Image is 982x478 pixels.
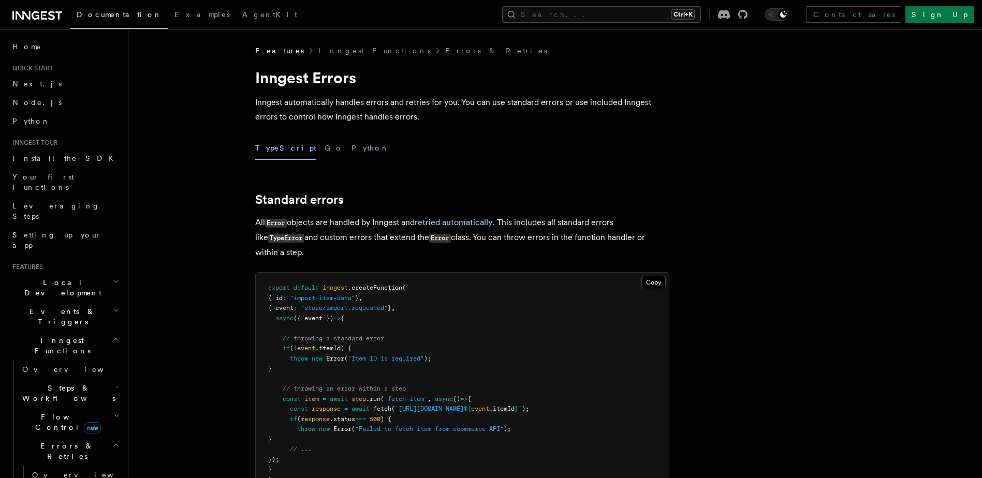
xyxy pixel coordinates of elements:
[8,168,122,197] a: Your first Functions
[297,425,315,432] span: throw
[8,263,43,271] span: Features
[402,284,406,291] span: (
[12,117,50,125] span: Python
[70,3,168,29] a: Documentation
[268,365,272,372] span: }
[344,405,348,412] span: =
[8,226,122,255] a: Setting up your app
[424,355,431,362] span: );
[504,425,511,432] span: );
[445,46,547,56] a: Errors & Retries
[12,154,120,162] span: Install the SDK
[12,173,74,191] span: Your first Functions
[8,306,113,327] span: Events & Triggers
[415,217,493,227] a: retried automatically
[467,395,471,402] span: {
[84,422,101,434] span: new
[391,304,395,311] span: ,
[12,231,101,249] span: Setting up your app
[255,215,669,260] p: All objects are handled by Inngest and . This includes all standard errors like and custom errors...
[283,395,301,402] span: const
[807,6,901,23] a: Contact sales
[355,294,359,302] span: }
[168,3,236,28] a: Examples
[297,345,315,352] span: event
[489,405,515,412] span: .itemId
[348,284,402,291] span: .createFunction
[268,436,272,443] span: }
[283,385,406,392] span: // throwing an error within a step
[236,3,303,28] a: AgentKit
[323,284,348,291] span: inngest
[429,234,451,243] code: Error
[330,395,348,402] span: await
[370,415,380,423] span: 500
[341,315,344,322] span: {
[460,395,467,402] span: =>
[294,315,333,322] span: ({ event })
[304,395,319,402] span: item
[18,360,122,379] a: Overview
[391,405,395,412] span: (
[323,395,326,402] span: =
[8,37,122,56] a: Home
[290,345,294,352] span: (
[275,315,294,322] span: async
[312,355,323,362] span: new
[765,8,789,21] button: Toggle dark mode
[265,219,287,228] code: Error
[301,304,388,311] span: "store/import.requested"
[502,6,701,23] button: Search...Ctrl+K
[283,294,286,302] span: :
[315,345,351,352] span: .itemId) {
[18,441,112,461] span: Errors & Retries
[395,405,464,412] span: `[URL][DOMAIN_NAME]
[255,46,304,56] span: Features
[12,98,62,107] span: Node.js
[301,415,330,423] span: response
[12,202,100,220] span: Leveraging Steps
[255,95,669,124] p: Inngest automatically handles errors and retries for you. You can use standard errors or use incl...
[255,137,316,160] button: TypeScript
[351,395,366,402] span: step
[351,425,355,432] span: (
[522,405,529,412] span: );
[435,395,453,402] span: async
[344,355,348,362] span: (
[384,395,428,402] span: 'fetch-item'
[359,294,362,302] span: ,
[355,425,504,432] span: "Failed to fetch item from ecommerce API"
[348,355,424,362] span: "Item ID is required"
[388,304,391,311] span: }
[77,10,162,19] span: Documentation
[290,294,355,302] span: "import-item-data"
[515,405,518,412] span: }
[174,10,230,19] span: Examples
[453,395,460,402] span: ()
[22,365,129,374] span: Overview
[351,137,389,160] button: Python
[355,415,366,423] span: ===
[318,46,431,56] a: Inngest Functions
[380,415,391,423] span: ) {
[290,355,308,362] span: throw
[8,197,122,226] a: Leveraging Steps
[8,139,58,147] span: Inngest tour
[671,9,695,20] kbd: Ctrl+K
[255,192,344,207] a: Standard errors
[268,234,304,243] code: TypeError
[12,41,41,52] span: Home
[18,437,122,466] button: Errors & Retries
[518,405,522,412] span: `
[312,405,341,412] span: response
[283,345,290,352] span: if
[18,383,115,404] span: Steps & Workflows
[319,425,330,432] span: new
[297,415,301,423] span: (
[268,466,272,473] span: }
[380,395,384,402] span: (
[351,405,370,412] span: await
[294,345,297,352] span: !
[905,6,974,23] a: Sign Up
[471,405,489,412] span: event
